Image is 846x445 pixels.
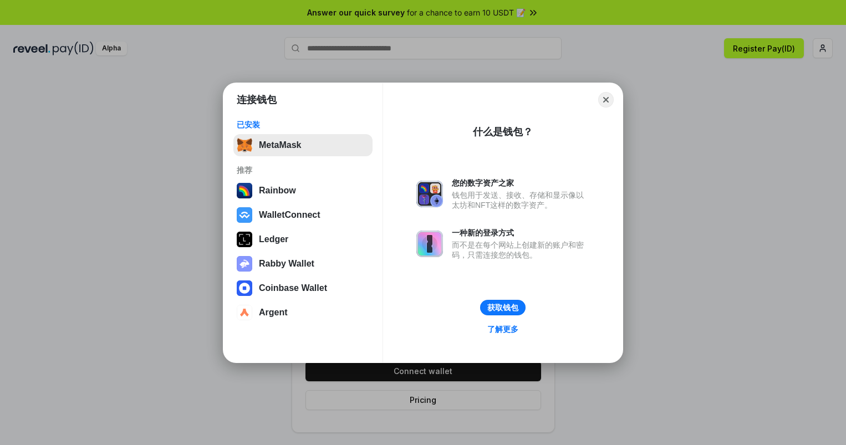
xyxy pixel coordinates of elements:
a: 了解更多 [481,322,525,336]
img: svg+xml,%3Csvg%20xmlns%3D%22http%3A%2F%2Fwww.w3.org%2F2000%2Fsvg%22%20width%3D%2228%22%20height%3... [237,232,252,247]
div: Coinbase Wallet [259,283,327,293]
img: svg+xml,%3Csvg%20width%3D%2228%22%20height%3D%2228%22%20viewBox%3D%220%200%2028%2028%22%20fill%3D... [237,280,252,296]
div: 什么是钱包？ [473,125,533,139]
div: Rainbow [259,186,296,196]
button: Rabby Wallet [233,253,373,275]
img: svg+xml,%3Csvg%20width%3D%22120%22%20height%3D%22120%22%20viewBox%3D%220%200%20120%20120%22%20fil... [237,183,252,198]
img: svg+xml,%3Csvg%20fill%3D%22none%22%20height%3D%2233%22%20viewBox%3D%220%200%2035%2033%22%20width%... [237,137,252,153]
div: Argent [259,308,288,318]
div: 了解更多 [487,324,518,334]
button: MetaMask [233,134,373,156]
div: 推荐 [237,165,369,175]
h1: 连接钱包 [237,93,277,106]
button: Coinbase Wallet [233,277,373,299]
img: svg+xml,%3Csvg%20xmlns%3D%22http%3A%2F%2Fwww.w3.org%2F2000%2Fsvg%22%20fill%3D%22none%22%20viewBox... [416,181,443,207]
button: Rainbow [233,180,373,202]
img: svg+xml,%3Csvg%20xmlns%3D%22http%3A%2F%2Fwww.w3.org%2F2000%2Fsvg%22%20fill%3D%22none%22%20viewBox... [416,231,443,257]
div: 已安装 [237,120,369,130]
button: WalletConnect [233,204,373,226]
div: 而不是在每个网站上创建新的账户和密码，只需连接您的钱包。 [452,240,589,260]
div: 您的数字资产之家 [452,178,589,188]
button: 获取钱包 [480,300,526,315]
div: 获取钱包 [487,303,518,313]
div: Rabby Wallet [259,259,314,269]
div: 钱包用于发送、接收、存储和显示像以太坊和NFT这样的数字资产。 [452,190,589,210]
img: svg+xml,%3Csvg%20width%3D%2228%22%20height%3D%2228%22%20viewBox%3D%220%200%2028%2028%22%20fill%3D... [237,207,252,223]
img: svg+xml,%3Csvg%20xmlns%3D%22http%3A%2F%2Fwww.w3.org%2F2000%2Fsvg%22%20fill%3D%22none%22%20viewBox... [237,256,252,272]
div: 一种新的登录方式 [452,228,589,238]
button: Argent [233,301,373,324]
div: WalletConnect [259,210,320,220]
img: svg+xml,%3Csvg%20width%3D%2228%22%20height%3D%2228%22%20viewBox%3D%220%200%2028%2028%22%20fill%3D... [237,305,252,320]
button: Close [598,92,614,108]
div: Ledger [259,234,288,244]
div: MetaMask [259,140,301,150]
button: Ledger [233,228,373,250]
